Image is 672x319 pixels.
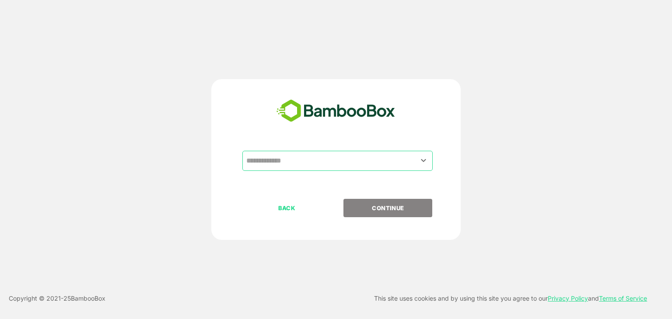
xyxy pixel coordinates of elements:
img: bamboobox [272,97,400,125]
p: Copyright © 2021- 25 BambooBox [9,293,105,304]
button: BACK [242,199,331,217]
a: Terms of Service [599,295,647,302]
p: BACK [243,203,331,213]
button: Open [418,155,430,166]
p: CONTINUE [344,203,432,213]
button: CONTINUE [343,199,432,217]
p: This site uses cookies and by using this site you agree to our and [374,293,647,304]
a: Privacy Policy [548,295,588,302]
